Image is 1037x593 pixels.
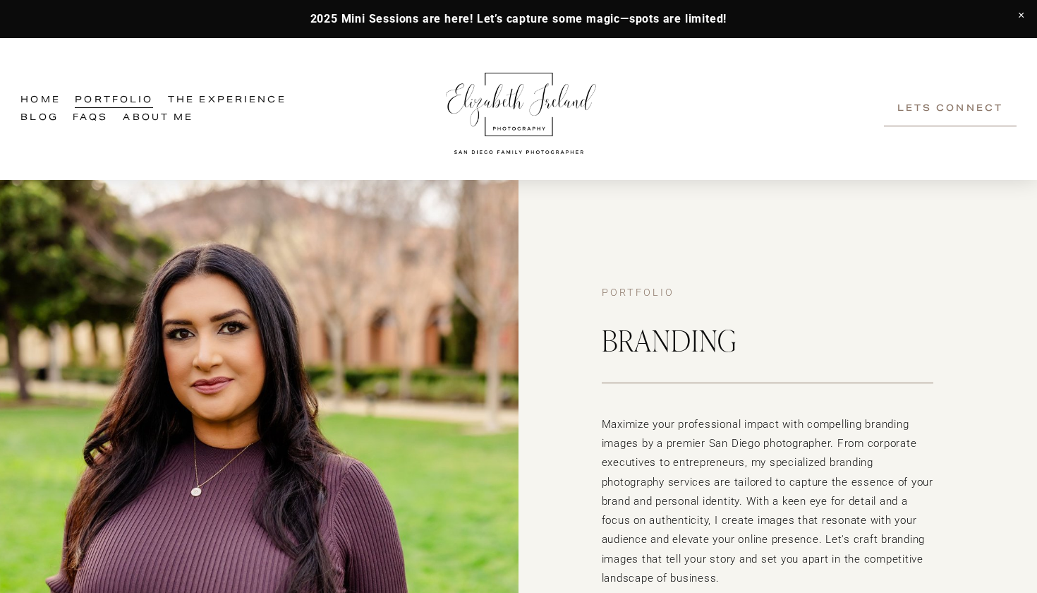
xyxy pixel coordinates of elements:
[438,59,600,160] img: Elizabeth Ireland Photography San Diego Family Photographer
[20,92,60,109] a: Home
[168,92,286,108] span: The Experience
[73,109,107,127] a: FAQs
[168,92,286,109] a: folder dropdown
[75,92,153,109] a: Portfolio
[20,109,58,127] a: Blog
[123,109,193,127] a: About Me
[602,415,933,588] p: Maximize your professional impact with compelling branding images by a premier San Diego photogra...
[602,287,933,300] h4: Portfolio
[884,92,1017,126] a: Lets Connect
[602,323,933,358] h2: BRANDING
